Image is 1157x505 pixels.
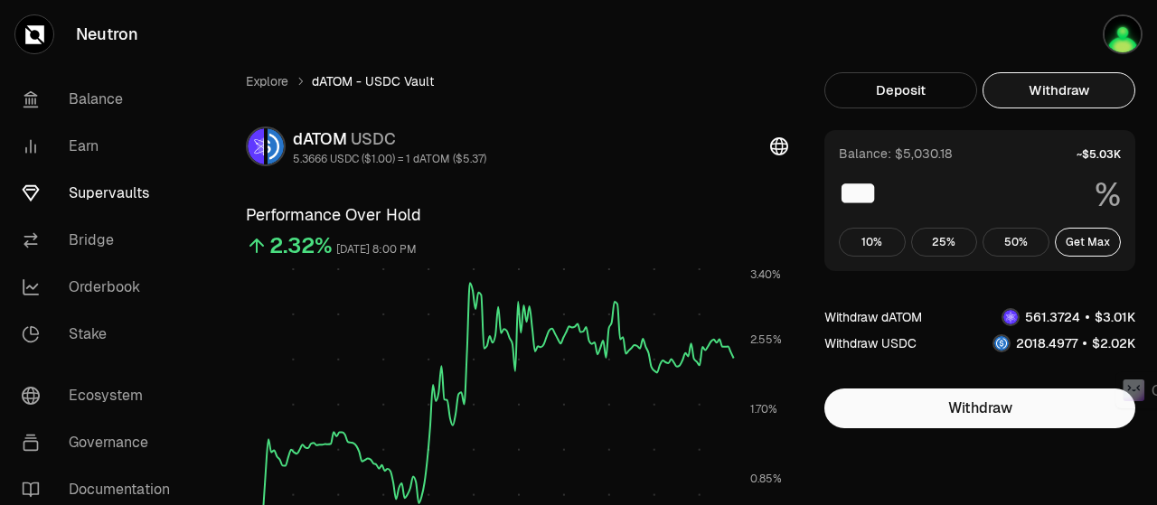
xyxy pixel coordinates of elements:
[268,128,284,164] img: USDC Logo
[983,228,1049,257] button: 50%
[1095,177,1121,213] span: %
[750,267,781,282] tspan: 3.40%
[839,228,906,257] button: 10%
[839,145,952,163] div: Balance: $5,030.18
[7,264,195,311] a: Orderbook
[7,419,195,466] a: Governance
[750,472,782,486] tspan: 0.85%
[1055,228,1122,257] button: Get Max
[269,231,333,260] div: 2.32%
[824,334,917,352] div: Withdraw USDC
[824,388,1135,428] button: Withdraw
[7,372,195,419] a: Ecosystem
[7,311,195,358] a: Stake
[911,228,978,257] button: 25%
[312,72,434,90] span: dATOM - USDC Vault
[293,126,486,152] div: dATOM
[824,308,922,326] div: Withdraw dATOM
[7,76,195,123] a: Balance
[7,123,195,170] a: Earn
[983,72,1135,108] button: Withdraw
[351,128,396,149] span: USDC
[246,202,788,228] h3: Performance Over Hold
[248,128,264,164] img: dATOM Logo
[750,402,777,416] tspan: 1.70%
[293,152,486,166] div: 5.3666 USDC ($1.00) = 1 dATOM ($5.37)
[1003,310,1018,324] img: dATOM Logo
[246,72,788,90] nav: breadcrumb
[7,217,195,264] a: Bridge
[336,239,417,260] div: [DATE] 8:00 PM
[750,332,782,347] tspan: 2.55%
[1105,16,1141,52] img: Kycka wallet
[246,72,288,90] a: Explore
[994,336,1009,351] img: USDC Logo
[7,170,195,217] a: Supervaults
[824,72,977,108] button: Deposit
